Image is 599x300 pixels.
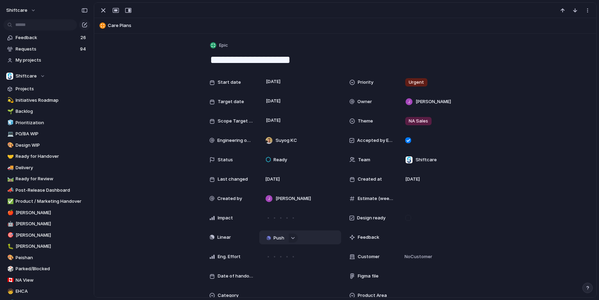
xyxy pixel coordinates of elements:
[358,234,379,241] span: Feedback
[217,234,231,241] span: Linear
[16,46,78,53] span: Requests
[16,142,88,149] span: Design WIP
[16,232,88,239] span: [PERSON_NAME]
[3,208,90,218] a: 🍎[PERSON_NAME]
[218,176,248,183] span: Last changed
[218,292,238,299] span: Category
[358,195,394,202] span: Estimate (weeks)
[217,137,254,144] span: Engineering owner
[16,198,88,205] span: Product / Marketing Handover
[6,153,13,160] button: 🤝
[16,108,88,115] span: Backlog
[405,176,420,183] span: [DATE]
[358,79,373,86] span: Priority
[7,119,12,127] div: 🧊
[3,253,90,263] a: 🎨Peishan
[7,276,12,284] div: 🇨🇦
[3,275,90,285] a: 🇨🇦NA View
[358,176,382,183] span: Created at
[16,209,88,216] span: [PERSON_NAME]
[3,118,90,128] div: 🧊Prioritization
[3,140,90,151] a: 🎨Design WIP
[218,273,254,280] span: Date of handover
[16,164,88,171] span: Delivery
[3,151,90,162] a: 🤝Ready for Handover
[3,174,90,184] a: 🛤️Ready for Review
[3,129,90,139] div: 💻PO/BA WIP
[217,195,242,202] span: Created by
[7,186,12,194] div: 📣
[7,96,12,104] div: 💫
[358,292,387,299] span: Product Area
[3,230,90,240] a: 🎯[PERSON_NAME]
[7,220,12,228] div: 🤖
[6,232,13,239] button: 🎯
[402,253,432,260] span: No Customer
[7,108,12,116] div: 🌱
[6,142,13,149] button: 🎨
[16,119,88,126] span: Prioritization
[16,97,88,104] span: Initiatives Roadmap
[6,288,13,295] button: 🧒
[3,241,90,252] a: 🐛[PERSON_NAME]
[7,164,12,172] div: 🚚
[7,175,12,183] div: 🛤️
[16,265,88,272] span: Parked/Blocked
[7,198,12,206] div: ✅
[3,163,90,173] div: 🚚Delivery
[97,20,593,31] button: Care Plans
[218,253,241,260] span: Eng. Effort
[265,176,280,183] span: [DATE]
[6,97,13,104] button: 💫
[6,164,13,171] button: 🚚
[276,137,297,144] span: Suyog KC
[6,254,13,261] button: 🎨
[3,219,90,229] a: 🤖[PERSON_NAME]
[3,264,90,274] a: 🎲Parked/Blocked
[16,175,88,182] span: Ready for Review
[7,231,12,239] div: 🎯
[6,198,13,205] button: ✅
[274,156,287,163] span: Ready
[16,277,88,284] span: NA View
[6,265,13,272] button: 🎲
[80,46,87,53] span: 94
[3,185,90,196] a: 📣Post-Release Dashboard
[3,84,90,94] a: Projects
[3,95,90,106] a: 💫Initiatives Roadmap
[358,156,370,163] span: Team
[16,243,88,250] span: [PERSON_NAME]
[6,187,13,194] button: 📣
[16,254,88,261] span: Peishan
[3,55,90,65] a: My projects
[357,98,372,105] span: Owner
[16,34,78,41] span: Feedback
[6,130,13,137] button: 💻
[357,137,394,144] span: Accepted by Engineering
[218,79,241,86] span: Start date
[358,118,373,125] span: Theme
[108,22,593,29] span: Care Plans
[358,273,379,280] span: Figma file
[3,286,90,297] div: 🧒EHCA
[7,265,12,273] div: 🎲
[264,97,283,105] span: [DATE]
[16,220,88,227] span: [PERSON_NAME]
[80,34,87,41] span: 26
[7,254,12,262] div: 🎨
[16,73,37,80] span: Shiftcare
[6,220,13,227] button: 🤖
[6,108,13,115] button: 🌱
[6,119,13,126] button: 🧊
[416,156,437,163] span: Shiftcare
[3,33,90,43] a: Feedback26
[3,106,90,117] a: 🌱Backlog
